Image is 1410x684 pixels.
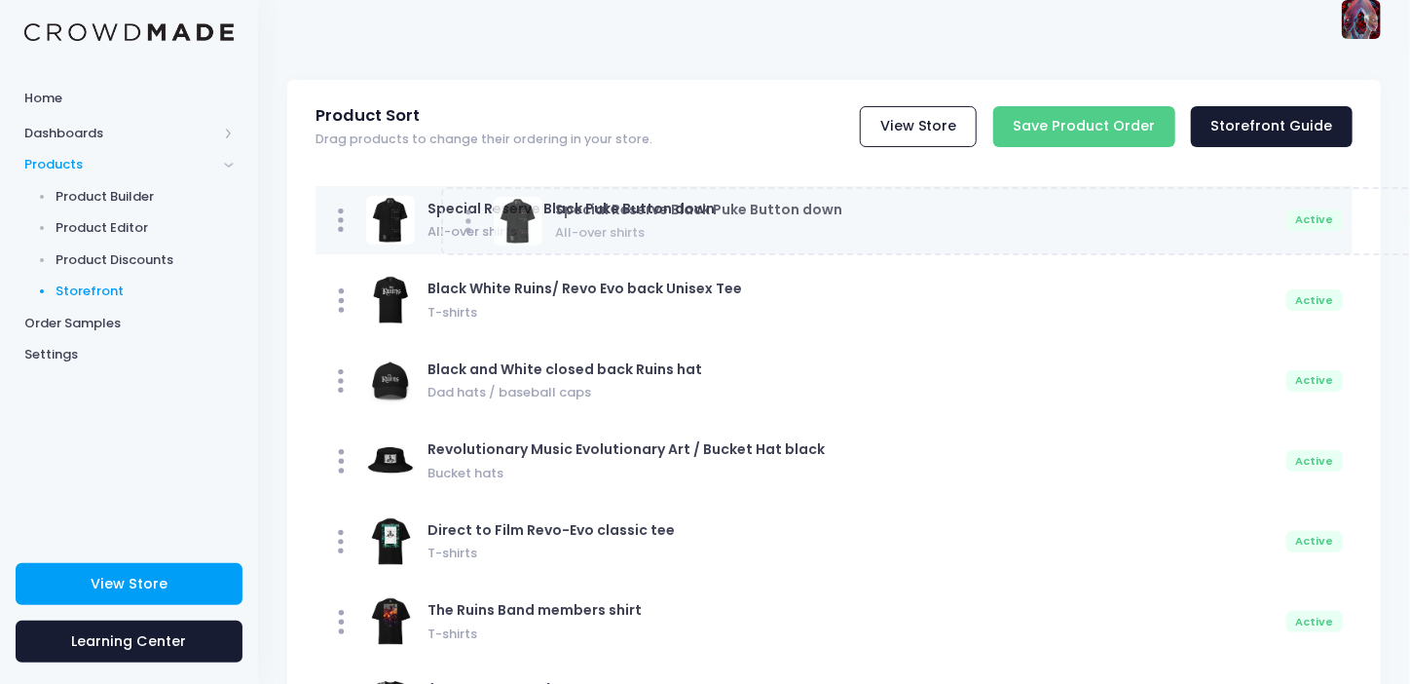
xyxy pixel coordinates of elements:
[56,187,235,207] span: Product Builder
[427,380,1280,402] span: Dad hats / baseball caps
[1286,450,1343,472] div: Active
[24,345,234,364] span: Settings
[24,124,217,143] span: Dashboards
[427,460,1280,482] span: Bucket hats
[427,299,1280,322] span: T-shirts
[56,250,235,270] span: Product Discounts
[24,23,234,42] img: Logo
[1286,611,1343,632] div: Active
[91,574,167,593] span: View Store
[56,218,235,238] span: Product Editor
[315,106,420,126] span: Product Sort
[1286,370,1343,392] div: Active
[24,89,234,108] span: Home
[1286,209,1343,231] div: Active
[427,360,702,379] span: Black and White closed back Ruins hat
[427,621,1280,643] span: T-shirts
[72,631,187,651] span: Learning Center
[427,199,715,218] span: Special Reserve Black Puke Button down
[427,219,1280,242] span: All-over shirts
[16,563,242,605] a: View Store
[427,439,825,459] span: Revolutionary Music Evolutionary Art / Bucket Hat black
[427,279,742,298] span: Black White Ruins/ Revo Evo back Unisex Tee
[24,155,217,174] span: Products
[427,541,1280,563] span: T-shirts
[1286,531,1343,552] div: Active
[1286,289,1343,311] div: Active
[1191,106,1353,148] a: Storefront Guide
[24,314,234,333] span: Order Samples
[860,106,977,148] a: View Store
[315,133,652,147] span: Drag products to change their ordering in your store.
[16,621,242,663] a: Learning Center
[993,106,1175,148] input: Save Product Order
[427,600,642,620] span: The Ruins Band members shirt
[56,282,235,301] span: Storefront
[427,520,675,540] span: Direct to Film Revo-Evo classic tee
